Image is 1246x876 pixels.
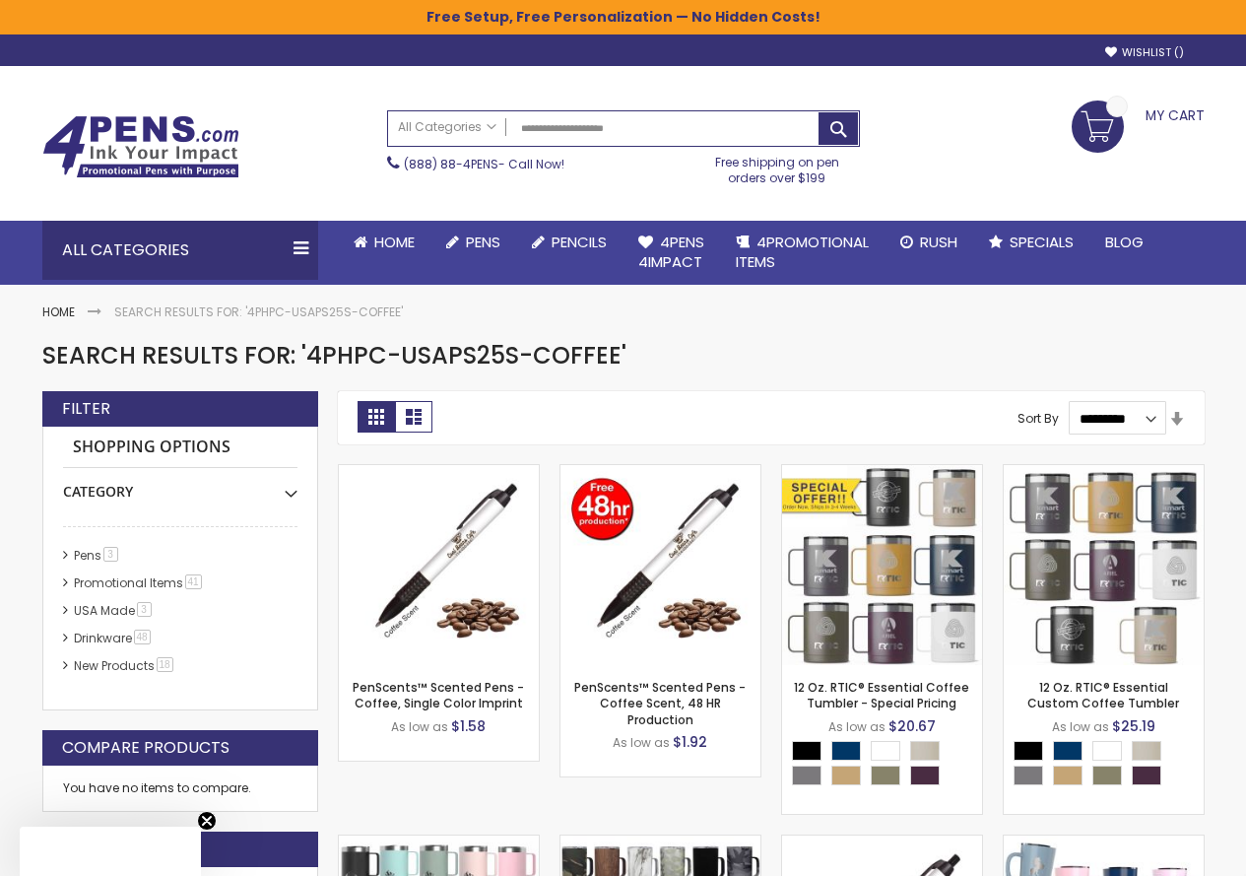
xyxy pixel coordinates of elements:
[1105,232,1144,252] span: Blog
[339,464,539,481] a: PenScents™ Scented Pens - Coffee, Single Color Imprint
[516,221,623,264] a: Pencils
[613,734,670,751] span: As low as
[185,574,202,589] span: 41
[20,827,201,876] div: Close teaser
[794,679,969,711] a: 12 Oz. RTIC® Essential Coffee Tumbler - Special Pricing
[69,602,159,619] a: USA Made3
[374,232,415,252] span: Home
[638,232,704,272] span: 4Pens 4impact
[694,147,860,186] div: Free shipping on pen orders over $199
[831,741,861,761] div: Navy Blue
[720,221,885,285] a: 4PROMOTIONALITEMS
[623,221,720,285] a: 4Pens4impact
[134,630,151,644] span: 48
[466,232,500,252] span: Pens
[42,339,626,371] span: Search results for: '4PHPC-USAPS25S-COFFEE'
[828,718,885,735] span: As low as
[1027,679,1179,711] a: 12 Oz. RTIC® Essential Custom Coffee Tumbler
[560,465,760,665] img: PenScents™ Scented Pens - Coffee Scent, 48 HR Production
[871,741,900,761] div: White
[1014,741,1043,761] div: Black
[197,811,217,831] button: Close teaser
[792,741,982,790] div: Select A Color
[1089,221,1159,264] a: Blog
[920,232,957,252] span: Rush
[1105,45,1184,60] a: Wishlist
[388,111,506,144] a: All Categories
[792,766,821,785] div: Graphite
[42,115,239,178] img: 4Pens Custom Pens and Promotional Products
[782,465,982,665] img: 12 Oz. RTIC® Essential Coffee Tumbler - Special Pricing
[1052,718,1109,735] span: As low as
[157,657,173,672] span: 18
[910,741,940,761] div: Beach
[871,766,900,785] div: Olive Green
[404,156,498,172] a: (888) 88-4PENS
[1004,465,1204,665] img: 12 Oz. RTIC® Essential Custom Coffee Tumbler
[1092,741,1122,761] div: White
[1004,464,1204,481] a: 12 Oz. RTIC® Essential Custom Coffee Tumbler
[339,835,539,851] a: Branded 12 Oz. Hydrapeak Coffee Promo Mug
[782,464,982,481] a: 12 Oz. RTIC® Essential Coffee Tumbler - Special Pricing
[338,221,430,264] a: Home
[398,119,496,135] span: All Categories
[42,766,318,812] div: You have no items to compare.
[430,221,516,264] a: Pens
[69,657,180,674] a: New Products18
[1014,741,1204,790] div: Select A Color
[973,221,1089,264] a: Specials
[103,547,118,562] span: 3
[62,398,110,420] strong: Filter
[1010,232,1074,252] span: Specials
[888,716,936,736] span: $20.67
[358,401,395,433] strong: Grid
[736,232,869,272] span: 4PROMOTIONAL ITEMS
[391,718,448,735] span: As low as
[62,737,230,759] strong: Compare Products
[1017,410,1059,427] label: Sort By
[404,156,564,172] span: - Call Now!
[673,732,707,752] span: $1.92
[1014,766,1043,785] div: Graphite
[1053,766,1082,785] div: Harvest
[574,679,746,727] a: PenScents™ Scented Pens - Coffee Scent, 48 HR Production
[1132,766,1161,785] div: Plum
[1004,835,1204,851] a: Branded 18 Oz. Hydrapeak Java Coffee Mug
[114,303,403,320] strong: Search results for: '4PHPC-USAPS25S-COFFEE'
[42,221,318,280] div: All Categories
[1132,741,1161,761] div: Beach
[42,303,75,320] a: Home
[1112,716,1155,736] span: $25.19
[1092,766,1122,785] div: Olive Green
[560,835,760,851] a: Corkcicle 22 Oz Coffee Mug
[69,574,209,591] a: Promotional Items41
[782,835,982,851] a: PenScents™ Scented Pens - Coffee Scent, Full-Color Imprint
[63,427,297,469] strong: Shopping Options
[69,547,125,564] a: Pens3
[792,741,821,761] div: Black
[63,468,297,502] div: Category
[831,766,861,785] div: Harvest
[451,716,486,736] span: $1.58
[137,602,152,617] span: 3
[910,766,940,785] div: Plum
[885,221,973,264] a: Rush
[353,679,524,711] a: PenScents™ Scented Pens - Coffee, Single Color Imprint
[552,232,607,252] span: Pencils
[560,464,760,481] a: PenScents™ Scented Pens - Coffee Scent, 48 HR Production
[339,465,539,665] img: PenScents™ Scented Pens - Coffee, Single Color Imprint
[1053,741,1082,761] div: Navy Blue
[69,630,158,646] a: Drinkware48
